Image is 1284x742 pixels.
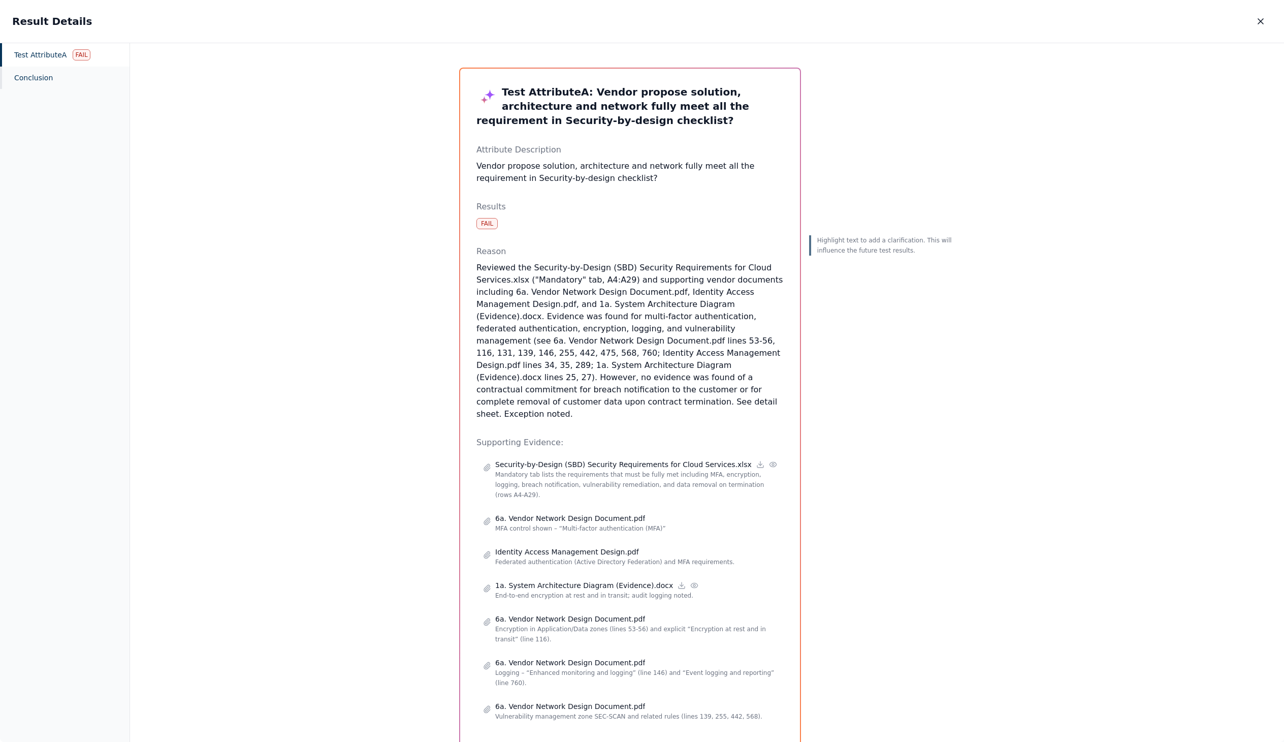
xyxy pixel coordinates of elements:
[73,49,90,60] div: Fail
[495,459,752,470] p: Security-by-Design (SBD) Security Requirements for Cloud Services.xlsx
[476,262,784,420] p: Reviewed the Security-by-Design (SBD) Security Requirements for Cloud Services.xlsx ("Mandatory" ...
[476,218,498,229] div: Fail
[476,437,784,449] p: Supporting Evidence:
[495,701,645,712] p: 6a. Vendor Network Design Document.pdf
[495,513,645,523] p: 6a. Vendor Network Design Document.pdf
[495,658,645,668] p: 6a. Vendor Network Design Document.pdf
[677,581,686,590] a: Download file
[476,245,784,258] p: Reason
[495,547,639,557] p: Identity Access Management Design.pdf
[817,235,955,256] p: Highlight text to add a clarification. This will influence the future test results.
[495,591,777,601] p: End-to-end encryption at rest and in transit; audit logging noted.
[495,557,777,567] p: Federated authentication (Active Directory Federation) and MFA requirements.
[495,580,673,591] p: 1a. System Architecture Diagram (Evidence).docx
[495,712,777,722] p: Vulnerability management zone SEC-SCAN and related rules (lines 139, 255, 442, 568).
[476,201,784,213] p: Results
[495,624,777,644] p: Encryption in Application/Data zones (lines 53-56) and explicit “Encryption at rest and in transi...
[495,614,645,624] p: 6a. Vendor Network Design Document.pdf
[476,85,784,128] h3: Test Attribute A : Vendor propose solution, architecture and network fully meet all the requireme...
[756,460,765,469] a: Download file
[495,470,777,500] p: Mandatory tab lists the requirements that must be fully met including MFA, encryption, logging, b...
[476,160,784,184] p: Vendor propose solution, architecture and network fully meet all the requirement in Security-by-d...
[495,523,777,534] p: MFA control shown – “Multi-factor authentication (MFA)”
[12,14,92,28] h2: Result Details
[495,668,777,688] p: Logging – “Enhanced monitoring and logging” (line 146) and “Event logging and reporting” (line 760).
[476,144,784,156] p: Attribute Description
